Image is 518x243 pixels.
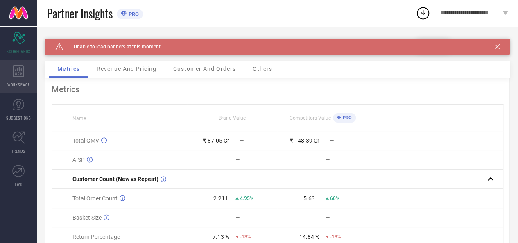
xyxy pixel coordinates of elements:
[72,214,102,221] span: Basket Size
[213,195,229,202] div: 2.21 L
[11,148,25,154] span: TRENDS
[299,234,319,240] div: 14.84 %
[240,234,251,240] span: -13%
[72,195,118,202] span: Total Order Count
[173,66,236,72] span: Customer And Orders
[236,157,277,163] div: —
[326,215,367,220] div: —
[315,157,320,163] div: —
[72,116,86,121] span: Name
[416,6,430,20] div: Open download list
[7,48,31,55] span: SCORECARDS
[52,84,503,94] div: Metrics
[225,157,230,163] div: —
[330,234,341,240] span: -13%
[45,39,127,44] div: Brand
[6,115,31,121] span: SUGGESTIONS
[7,82,30,88] span: WORKSPACE
[253,66,272,72] span: Others
[240,138,244,143] span: —
[72,157,85,163] span: AISP
[290,137,319,144] div: ₹ 148.39 Cr
[213,234,229,240] div: 7.13 %
[72,234,120,240] span: Return Percentage
[72,137,99,144] span: Total GMV
[236,215,277,220] div: —
[225,214,230,221] div: —
[240,195,253,201] span: 4.95%
[219,115,246,121] span: Brand Value
[303,195,319,202] div: 5.63 L
[290,115,331,121] span: Competitors Value
[330,138,334,143] span: —
[72,176,158,182] span: Customer Count (New vs Repeat)
[315,214,320,221] div: —
[203,137,229,144] div: ₹ 87.05 Cr
[15,181,23,187] span: FWD
[97,66,156,72] span: Revenue And Pricing
[63,44,161,50] span: Unable to load banners at this moment
[127,11,139,17] span: PRO
[47,5,113,22] span: Partner Insights
[326,157,367,163] div: —
[341,115,352,120] span: PRO
[330,195,339,201] span: 60%
[57,66,80,72] span: Metrics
